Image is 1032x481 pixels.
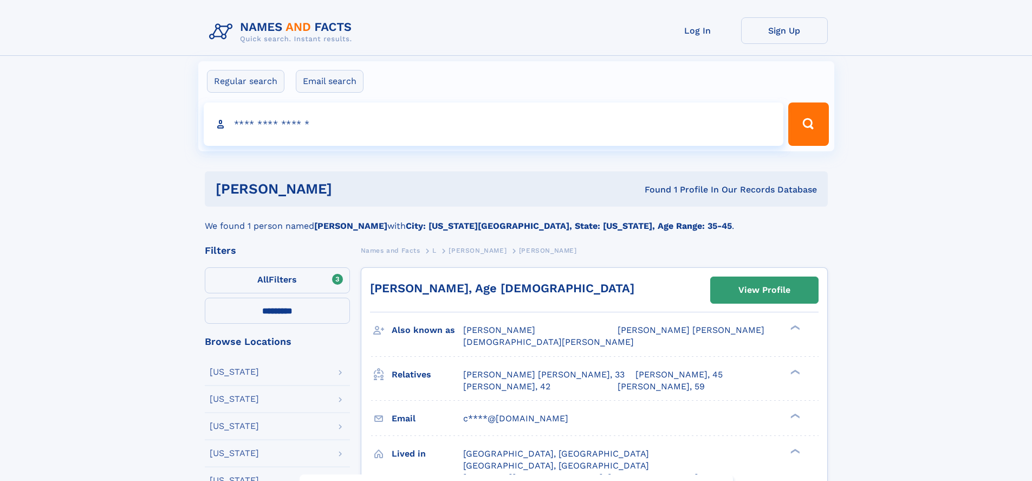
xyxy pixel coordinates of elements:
[654,17,741,44] a: Log In
[463,325,535,335] span: [PERSON_NAME]
[207,70,284,93] label: Regular search
[392,365,463,384] h3: Relatives
[370,281,634,295] a: [PERSON_NAME], Age [DEMOGRAPHIC_DATA]
[296,70,364,93] label: Email search
[392,409,463,428] h3: Email
[205,337,350,347] div: Browse Locations
[210,422,259,431] div: [US_STATE]
[257,274,269,285] span: All
[392,321,463,339] h3: Also known as
[738,278,790,303] div: View Profile
[205,207,828,233] div: We found 1 person named with .
[463,381,550,393] a: [PERSON_NAME], 42
[406,221,732,231] b: City: [US_STATE][GEOGRAPHIC_DATA], State: [US_STATE], Age Range: 35-45
[488,184,817,196] div: Found 1 Profile In Our Records Database
[204,102,784,146] input: search input
[463,448,649,459] span: [GEOGRAPHIC_DATA], [GEOGRAPHIC_DATA]
[741,17,828,44] a: Sign Up
[392,445,463,463] h3: Lived in
[618,381,705,393] a: [PERSON_NAME], 59
[463,460,649,471] span: [GEOGRAPHIC_DATA], [GEOGRAPHIC_DATA]
[361,243,420,257] a: Names and Facts
[618,325,764,335] span: [PERSON_NAME] [PERSON_NAME]
[788,368,801,375] div: ❯
[314,221,387,231] b: [PERSON_NAME]
[205,17,361,47] img: Logo Names and Facts
[463,369,625,381] a: [PERSON_NAME] [PERSON_NAME], 33
[788,412,801,419] div: ❯
[216,182,489,196] h1: [PERSON_NAME]
[205,246,350,255] div: Filters
[432,243,437,257] a: L
[788,447,801,454] div: ❯
[519,247,577,254] span: [PERSON_NAME]
[449,247,507,254] span: [PERSON_NAME]
[788,324,801,331] div: ❯
[205,267,350,293] label: Filters
[210,449,259,458] div: [US_STATE]
[210,395,259,403] div: [US_STATE]
[449,243,507,257] a: [PERSON_NAME]
[432,247,437,254] span: L
[210,368,259,376] div: [US_STATE]
[788,102,828,146] button: Search Button
[635,369,723,381] a: [PERSON_NAME], 45
[463,337,634,347] span: [DEMOGRAPHIC_DATA][PERSON_NAME]
[711,277,818,303] a: View Profile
